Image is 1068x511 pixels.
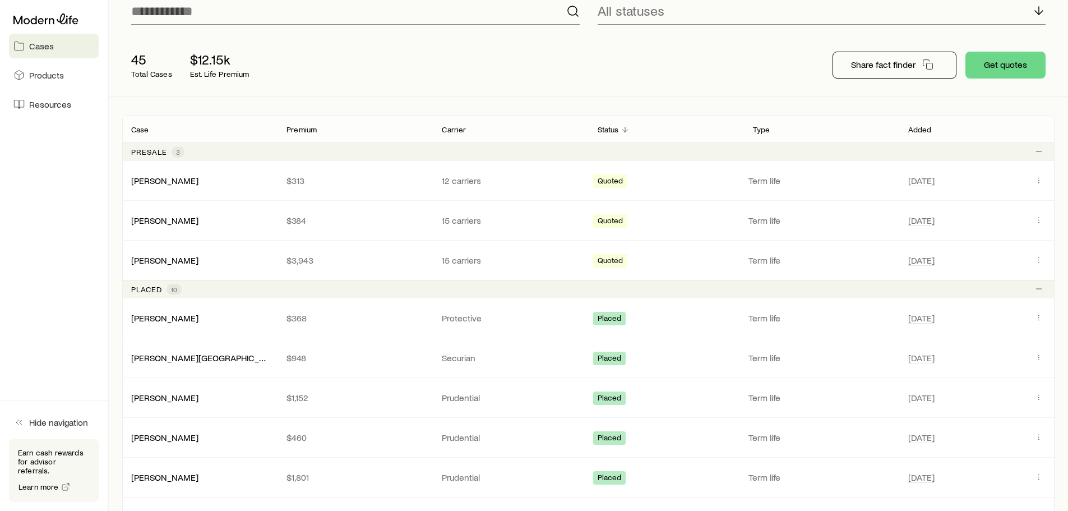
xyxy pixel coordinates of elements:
[442,392,579,403] p: Prudential
[131,392,198,404] div: [PERSON_NAME]
[598,125,619,134] p: Status
[131,125,149,134] p: Case
[748,215,895,226] p: Term life
[131,215,198,227] div: [PERSON_NAME]
[748,472,895,483] p: Term life
[753,125,770,134] p: Type
[131,352,269,364] div: [PERSON_NAME][GEOGRAPHIC_DATA]
[442,125,466,134] p: Carrier
[598,393,622,405] span: Placed
[286,312,424,324] p: $368
[286,432,424,443] p: $460
[9,439,99,502] div: Earn cash rewards for advisor referrals.Learn more
[131,255,198,266] div: [PERSON_NAME]
[908,125,932,134] p: Added
[29,417,88,428] span: Hide navigation
[908,432,935,443] span: [DATE]
[442,175,579,186] p: 12 carriers
[598,353,622,365] span: Placed
[442,472,579,483] p: Prudential
[190,70,249,79] p: Est. Life Premium
[286,175,424,186] p: $313
[908,472,935,483] span: [DATE]
[9,410,99,435] button: Hide navigation
[286,125,317,134] p: Premium
[442,255,579,266] p: 15 carriers
[598,473,622,485] span: Placed
[131,432,198,443] a: [PERSON_NAME]
[598,3,664,19] p: All statuses
[9,34,99,58] a: Cases
[748,392,895,403] p: Term life
[286,215,424,226] p: $384
[18,448,90,475] p: Earn cash rewards for advisor referrals.
[598,176,623,188] span: Quoted
[748,352,895,363] p: Term life
[131,215,198,225] a: [PERSON_NAME]
[908,312,935,324] span: [DATE]
[131,52,172,67] p: 45
[598,216,623,228] span: Quoted
[131,312,198,324] div: [PERSON_NAME]
[748,312,895,324] p: Term life
[286,255,424,266] p: $3,943
[131,432,198,444] div: [PERSON_NAME]
[171,285,177,294] span: 10
[131,175,198,186] a: [PERSON_NAME]
[131,392,198,403] a: [PERSON_NAME]
[442,432,579,443] p: Prudential
[190,52,249,67] p: $12.15k
[131,148,167,156] p: Presale
[598,256,623,268] span: Quoted
[908,392,935,403] span: [DATE]
[131,472,198,484] div: [PERSON_NAME]
[598,433,622,445] span: Placed
[908,215,935,226] span: [DATE]
[908,352,935,363] span: [DATE]
[29,99,71,110] span: Resources
[286,472,424,483] p: $1,801
[176,148,180,156] span: 3
[598,314,622,325] span: Placed
[442,215,579,226] p: 15 carriers
[908,175,935,186] span: [DATE]
[748,432,895,443] p: Term life
[965,52,1046,79] button: Get quotes
[286,352,424,363] p: $948
[29,70,64,81] span: Products
[851,59,916,70] p: Share fact finder
[9,63,99,88] a: Products
[131,175,198,187] div: [PERSON_NAME]
[833,52,956,79] button: Share fact finder
[748,175,895,186] p: Term life
[442,312,579,324] p: Protective
[748,255,895,266] p: Term life
[131,285,162,294] p: Placed
[442,352,579,363] p: Securian
[286,392,424,403] p: $1,152
[908,255,935,266] span: [DATE]
[19,483,59,491] span: Learn more
[131,70,172,79] p: Total Cases
[9,92,99,117] a: Resources
[131,255,198,265] a: [PERSON_NAME]
[131,352,283,363] a: [PERSON_NAME][GEOGRAPHIC_DATA]
[29,40,54,52] span: Cases
[131,312,198,323] a: [PERSON_NAME]
[131,472,198,482] a: [PERSON_NAME]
